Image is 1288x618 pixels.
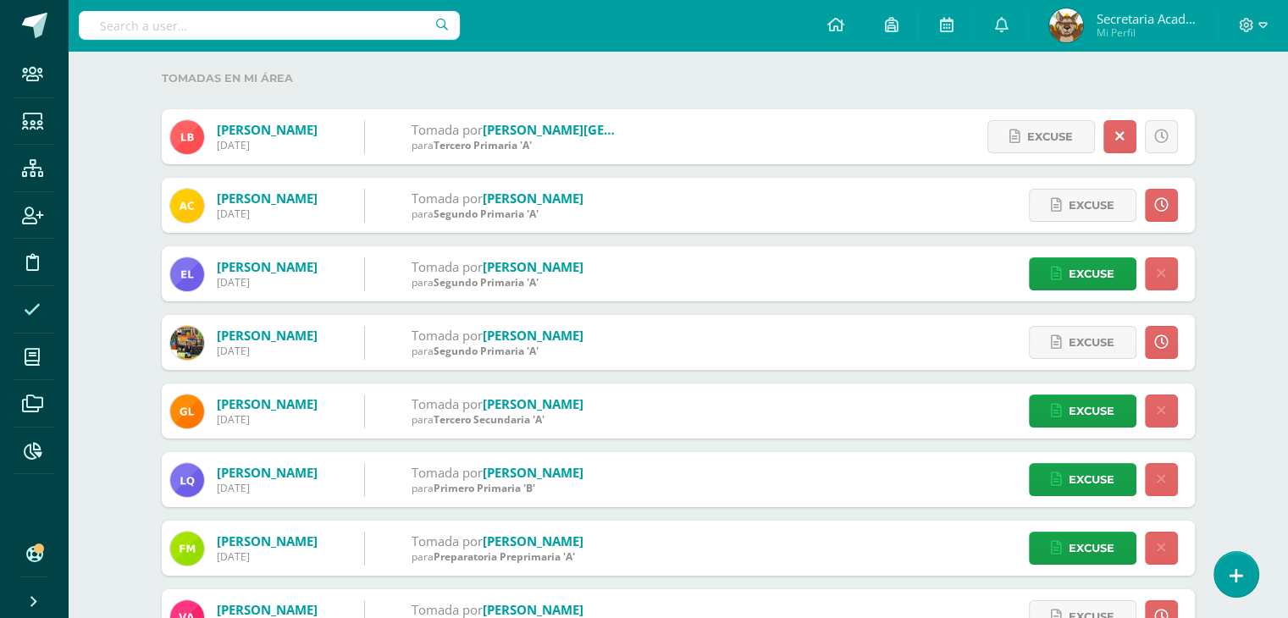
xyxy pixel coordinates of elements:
[483,532,583,549] a: [PERSON_NAME]
[434,412,544,427] span: Tercero Secundaria 'A'
[217,464,318,481] a: [PERSON_NAME]
[1027,121,1073,152] span: Excuse
[483,121,713,138] a: [PERSON_NAME][GEOGRAPHIC_DATA]
[1069,395,1114,427] span: Excuse
[170,326,204,360] img: fdf5f21292f94ab1efcd99d4cec46505.png
[217,207,318,221] div: [DATE]
[217,395,318,412] a: [PERSON_NAME]
[217,121,318,138] a: [PERSON_NAME]
[1069,327,1114,358] span: Excuse
[170,120,204,154] img: b948d34309df028f8f8dced798eec034.png
[217,327,318,344] a: [PERSON_NAME]
[1029,532,1136,565] a: Excuse
[1029,257,1136,290] a: Excuse
[434,481,535,495] span: Primero Primaria 'B'
[412,344,583,358] div: para
[412,207,583,221] div: para
[434,138,532,152] span: Tercero Primaria 'A'
[483,190,583,207] a: [PERSON_NAME]
[434,549,575,564] span: Preparatoria Preprimaria 'A'
[412,138,615,152] div: para
[170,257,204,291] img: 1c8b1cbf9f9f316907a4ed6b23f3aca4.png
[483,327,583,344] a: [PERSON_NAME]
[1029,326,1136,359] a: Excuse
[412,481,583,495] div: para
[1029,395,1136,428] a: Excuse
[483,601,583,618] a: [PERSON_NAME]
[217,258,318,275] a: [PERSON_NAME]
[79,11,460,40] input: Search a user…
[434,275,539,290] span: Segundo Primaria 'A'
[217,344,318,358] div: [DATE]
[412,121,483,138] span: Tomada por
[1096,10,1197,27] span: Secretaria Académica
[1049,8,1083,42] img: d6a28b792dbf0ce41b208e57d9de1635.png
[412,464,483,481] span: Tomada por
[170,532,204,566] img: f9955241ac37c16bd386e8d39160ab09.png
[483,464,583,481] a: [PERSON_NAME]
[412,549,583,564] div: para
[217,275,318,290] div: [DATE]
[483,395,583,412] a: [PERSON_NAME]
[412,412,583,427] div: para
[412,395,483,412] span: Tomada por
[1069,258,1114,290] span: Excuse
[170,189,204,223] img: 12eb017a4bef4e60493051df1a1e1701.png
[217,601,318,618] a: [PERSON_NAME]
[217,481,318,495] div: [DATE]
[987,120,1095,153] a: Excuse
[483,258,583,275] a: [PERSON_NAME]
[412,258,483,275] span: Tomada por
[1029,463,1136,496] a: Excuse
[412,275,583,290] div: para
[1029,189,1136,222] a: Excuse
[217,412,318,427] div: [DATE]
[170,463,204,497] img: 04bf0bd040bf4e85412f352d33a5fa4c.png
[217,549,318,564] div: [DATE]
[1069,190,1114,221] span: Excuse
[217,190,318,207] a: [PERSON_NAME]
[434,344,539,358] span: Segundo Primaria 'A'
[217,532,318,549] a: [PERSON_NAME]
[412,190,483,207] span: Tomada por
[412,601,483,618] span: Tomada por
[434,207,539,221] span: Segundo Primaria 'A'
[1069,464,1114,495] span: Excuse
[412,532,483,549] span: Tomada por
[217,138,318,152] div: [DATE]
[412,327,483,344] span: Tomada por
[162,61,1195,96] label: Tomadas en mi área
[170,395,204,428] img: b1b3cb31b767e931122f3192a42791e2.png
[1069,532,1114,564] span: Excuse
[1096,25,1197,40] span: Mi Perfil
